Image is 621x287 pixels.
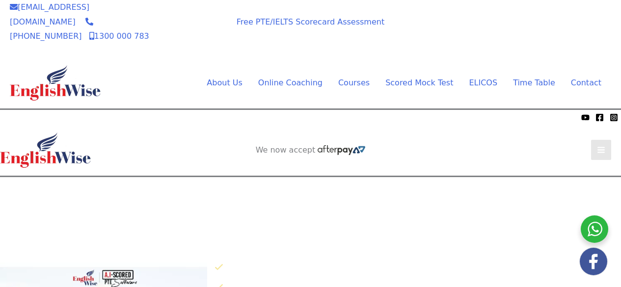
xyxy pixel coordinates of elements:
a: YouTube [581,113,590,122]
span: About Us [207,78,242,87]
aside: Header Widget 1 [225,177,397,209]
li: 30X AI Scored Full Length Mock Tests [215,260,621,276]
img: Afterpay-Logo [318,145,365,155]
a: AI SCORED PTE SOFTWARE REGISTER FOR FREE SOFTWARE TRIAL [235,185,387,205]
span: We now accept [256,145,316,155]
span: We now accept [171,14,212,34]
span: Time Table [513,78,555,87]
a: About UsMenu Toggle [199,76,250,90]
a: 1300 000 783 [89,31,149,41]
a: Contact [563,76,601,90]
img: cropped-ew-logo [10,65,101,101]
span: Contact [571,78,601,87]
span: ELICOS [469,78,497,87]
a: AI SCORED PTE SOFTWARE REGISTER FOR FREE SOFTWARE TRIAL [450,21,601,40]
img: Afterpay-Logo [178,36,205,41]
span: Online Coaching [258,78,323,87]
span: We now accept [5,112,57,122]
a: [EMAIL_ADDRESS][DOMAIN_NAME] [10,2,89,26]
img: Afterpay-Logo [59,115,86,120]
a: Free PTE/IELTS Scorecard Assessment [237,17,384,26]
a: ELICOS [461,76,505,90]
a: Time TableMenu Toggle [505,76,563,90]
span: Scored Mock Test [385,78,453,87]
aside: Header Widget 2 [251,145,371,156]
a: Online CoachingMenu Toggle [250,76,330,90]
a: CoursesMenu Toggle [330,76,378,90]
img: white-facebook.png [580,248,607,275]
nav: Site Navigation: Main Menu [183,76,601,90]
a: Scored Mock TestMenu Toggle [378,76,461,90]
p: Click below to know why EnglishWise has worlds best AI scored PTE software [207,237,621,252]
span: Courses [338,78,370,87]
aside: Header Widget 1 [439,13,611,45]
a: Instagram [610,113,618,122]
a: Facebook [595,113,604,122]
